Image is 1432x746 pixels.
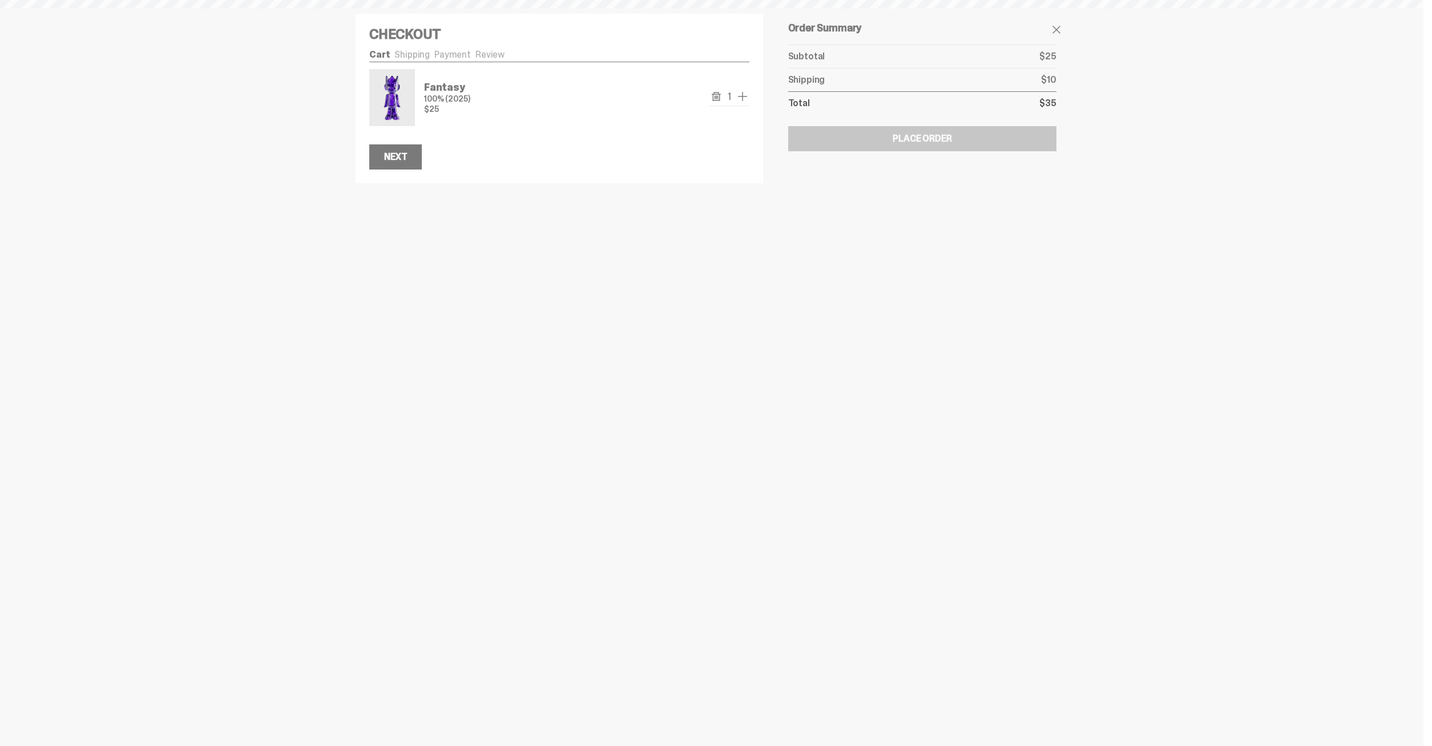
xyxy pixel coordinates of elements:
[788,75,825,84] p: Shipping
[893,134,951,143] div: Place Order
[723,91,736,102] span: 1
[384,152,407,162] div: Next
[394,49,430,61] a: Shipping
[424,82,470,92] p: Fantasy
[1039,52,1056,61] p: $25
[788,126,1056,151] button: Place Order
[1039,99,1056,108] p: $35
[788,99,810,108] p: Total
[736,90,749,103] button: add one
[424,105,470,113] p: $25
[788,52,825,61] p: Subtotal
[369,27,749,41] h4: Checkout
[424,95,470,103] p: 100% (2025)
[369,144,422,170] button: Next
[372,71,413,124] img: Fantasy
[709,90,723,103] button: remove
[788,23,1056,33] h5: Order Summary
[1041,75,1056,84] p: $10
[369,49,390,61] a: Cart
